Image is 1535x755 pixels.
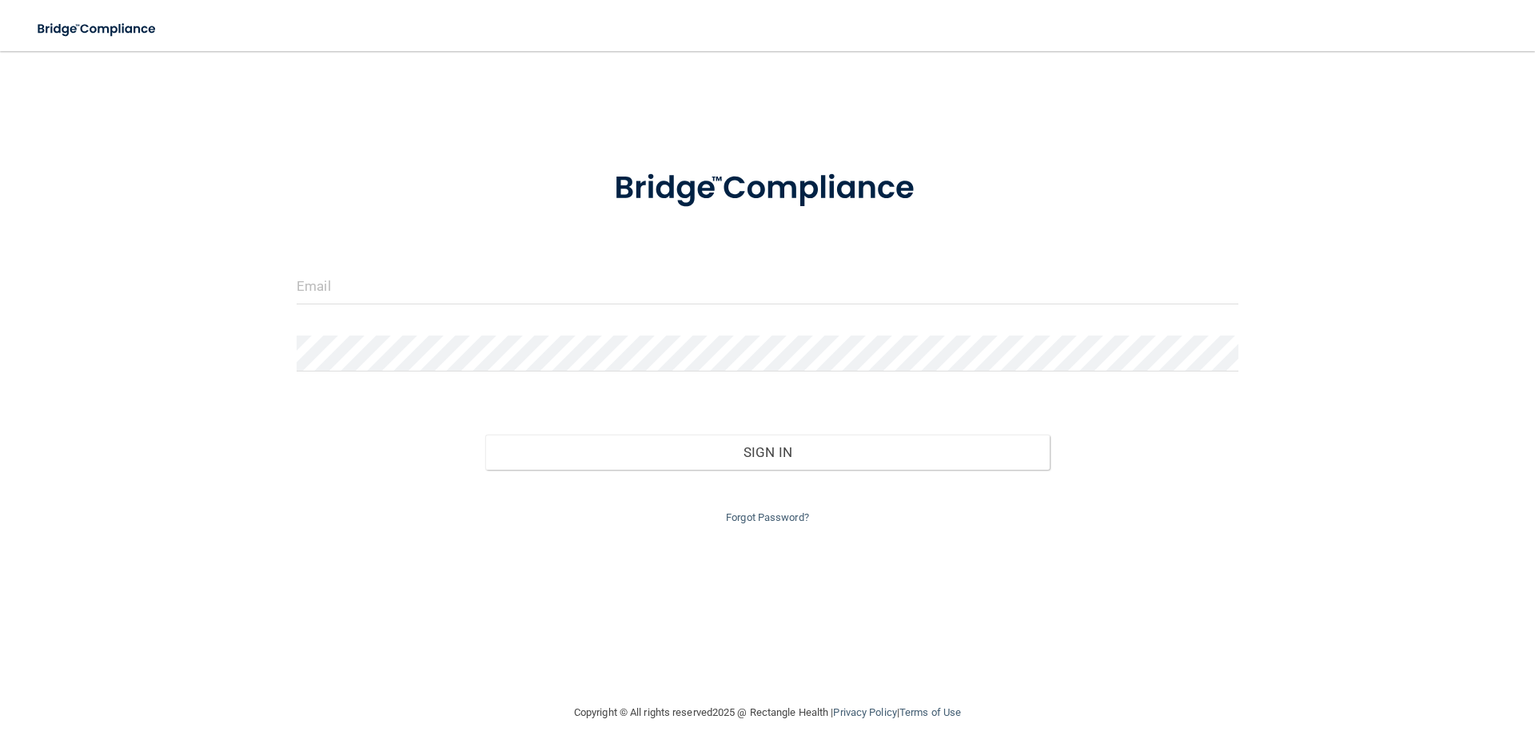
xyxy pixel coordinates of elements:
[581,147,954,230] img: bridge_compliance_login_screen.278c3ca4.svg
[899,706,961,718] a: Terms of Use
[476,687,1059,738] div: Copyright © All rights reserved 2025 @ Rectangle Health | |
[485,435,1051,470] button: Sign In
[24,13,171,46] img: bridge_compliance_login_screen.278c3ca4.svg
[297,268,1238,304] input: Email
[833,706,896,718] a: Privacy Policy
[726,511,809,523] a: Forgot Password?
